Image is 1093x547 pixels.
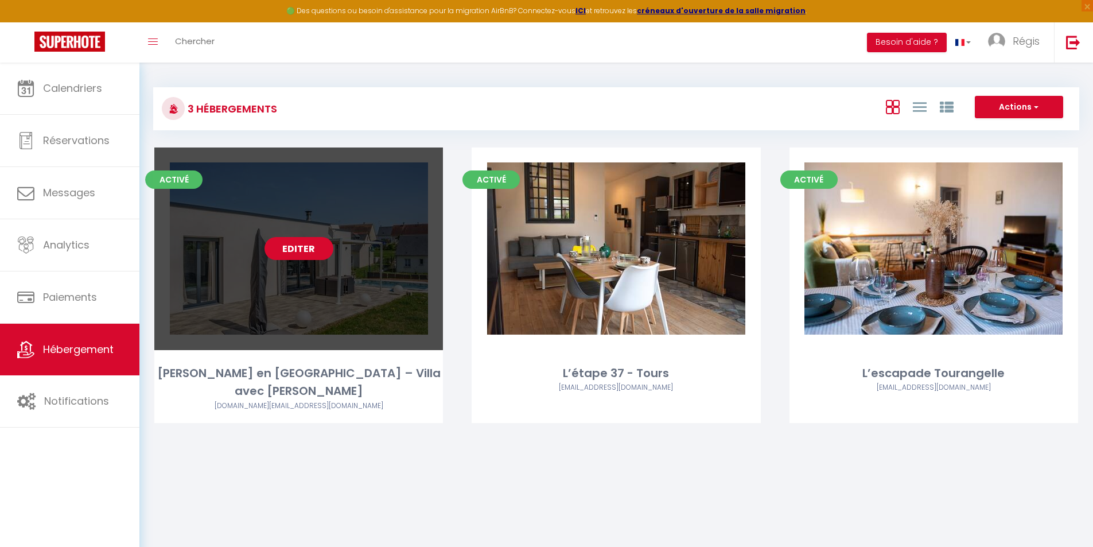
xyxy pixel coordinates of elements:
[145,170,203,189] span: Activé
[975,96,1063,119] button: Actions
[43,238,90,252] span: Analytics
[34,32,105,52] img: Super Booking
[472,382,760,393] div: Airbnb
[1066,35,1080,49] img: logout
[789,382,1078,393] div: Airbnb
[43,133,110,148] span: Réservations
[43,81,102,95] span: Calendriers
[43,185,95,200] span: Messages
[913,97,927,116] a: Vue en Liste
[637,6,806,15] a: créneaux d'ouverture de la salle migration
[44,394,109,408] span: Notifications
[979,22,1054,63] a: ... Régis
[185,96,277,122] h3: 3 Hébergements
[789,364,1078,382] div: L’escapade Tourangelle
[886,97,900,116] a: Vue en Box
[575,6,586,15] a: ICI
[462,170,520,189] span: Activé
[175,35,215,47] span: Chercher
[1013,34,1040,48] span: Régis
[780,170,838,189] span: Activé
[43,290,97,304] span: Paiements
[43,342,114,356] span: Hébergement
[9,5,44,39] button: Ouvrir le widget de chat LiveChat
[867,33,947,52] button: Besoin d'aide ?
[988,33,1005,50] img: ...
[154,401,443,412] div: Airbnb
[472,364,760,382] div: L’étape 37 - Tours
[940,97,954,116] a: Vue par Groupe
[166,22,223,63] a: Chercher
[265,237,333,260] a: Editer
[154,364,443,401] div: [PERSON_NAME] en [GEOGRAPHIC_DATA] – Villa avec [PERSON_NAME]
